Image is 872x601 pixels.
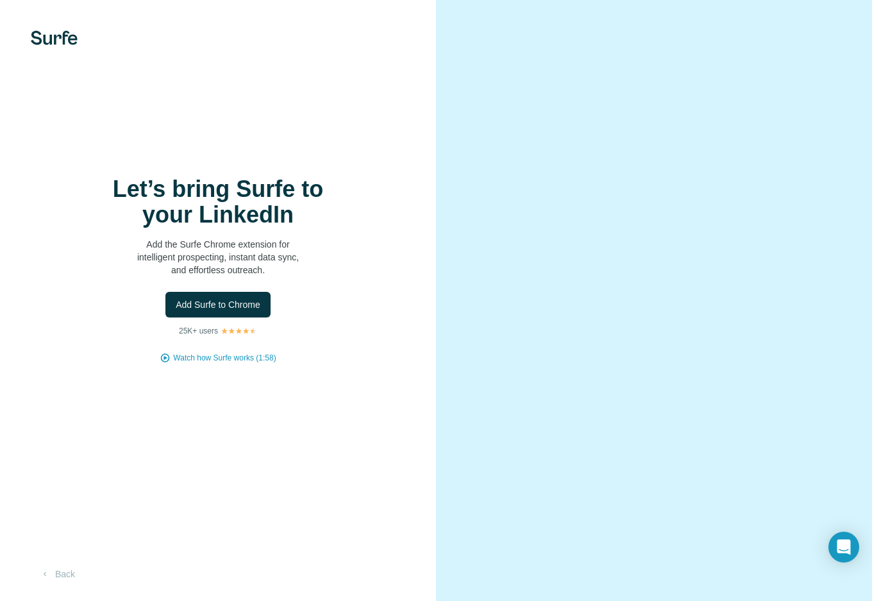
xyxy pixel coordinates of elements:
[828,532,859,563] div: Open Intercom Messenger
[221,327,257,335] img: Rating Stars
[179,325,218,337] p: 25K+ users
[173,352,276,364] button: Watch how Surfe works (1:58)
[90,238,346,276] p: Add the Surfe Chrome extension for intelligent prospecting, instant data sync, and effortless out...
[176,298,260,311] span: Add Surfe to Chrome
[165,292,271,317] button: Add Surfe to Chrome
[90,176,346,228] h1: Let’s bring Surfe to your LinkedIn
[31,563,84,586] button: Back
[31,31,78,45] img: Surfe's logo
